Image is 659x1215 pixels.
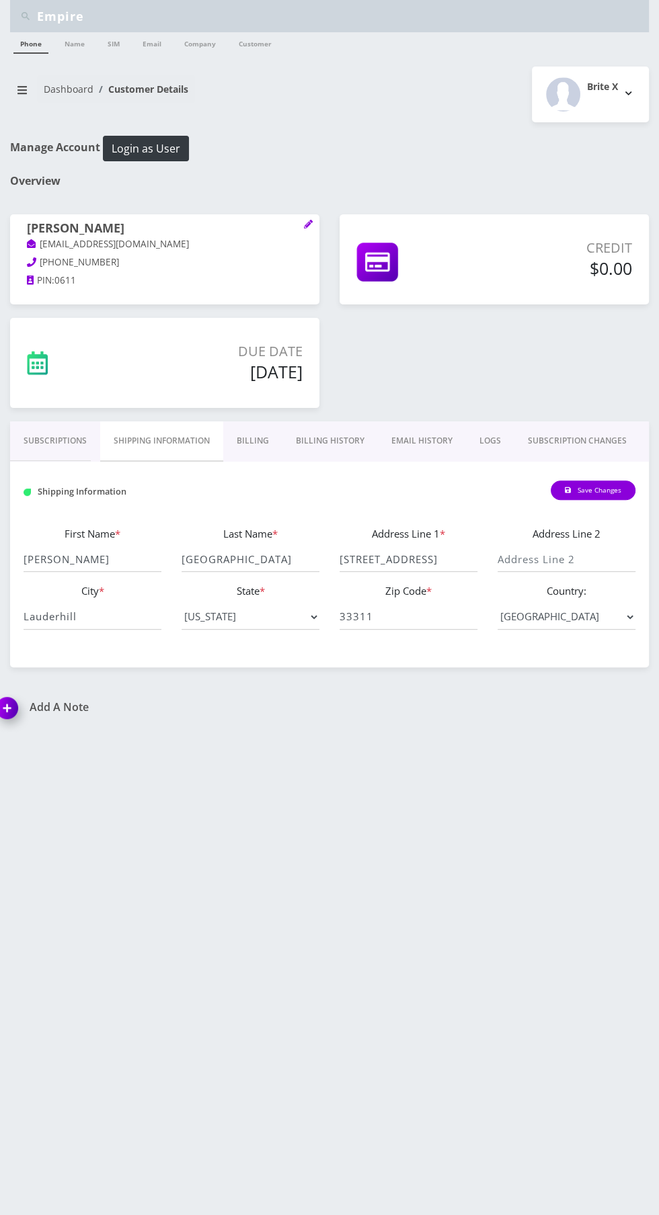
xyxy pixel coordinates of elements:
nav: breadcrumb [10,75,319,114]
a: Phone [13,32,48,54]
h1: Manage Account [10,136,649,161]
input: City [24,604,161,630]
a: Customer [232,32,278,52]
input: Zip [340,604,477,630]
li: Customer Details [93,82,188,96]
a: SIM [101,32,126,52]
button: Save Changes [551,480,635,500]
h1: Shipping Information [24,487,214,497]
a: Email [136,32,168,52]
label: Last Name [223,526,278,542]
span: 0611 [54,274,76,286]
label: City [81,583,104,599]
a: EMAIL HISTORY [378,421,466,460]
input: First Name [24,546,161,572]
a: LOGS [466,421,514,460]
button: Login as User [103,136,189,161]
input: Address Line 2 [498,546,635,572]
label: State [237,583,265,599]
label: Address Line 1 [372,526,445,542]
label: First Name [65,526,120,542]
a: [EMAIL_ADDRESS][DOMAIN_NAME] [27,238,189,251]
a: Billing [223,421,282,460]
a: SUBSCRIPTION CHANGES [514,421,640,460]
a: Company [178,32,223,52]
h1: [PERSON_NAME] [27,221,303,237]
span: [PHONE_NUMBER] [40,256,119,268]
input: Last Name [182,546,319,572]
button: Brite X [532,67,649,122]
a: Shipping Information [100,421,223,462]
a: Subscriptions [10,421,100,460]
h2: Brite X [587,81,618,93]
p: Credit [479,238,632,258]
h1: Overview [10,175,649,187]
label: Zip Code [385,583,432,599]
a: Dashboard [44,83,93,95]
input: Search Teltik [37,3,646,29]
label: Country: [547,583,586,599]
input: Address Line 1 [340,546,477,572]
a: Login as User [100,140,189,155]
h5: $0.00 [479,258,632,278]
label: Address Line 2 [533,526,600,542]
a: Name [58,32,91,52]
a: PIN: [27,274,54,288]
p: Due Date [126,341,303,362]
h5: [DATE] [126,362,303,382]
a: Billing History [282,421,378,460]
